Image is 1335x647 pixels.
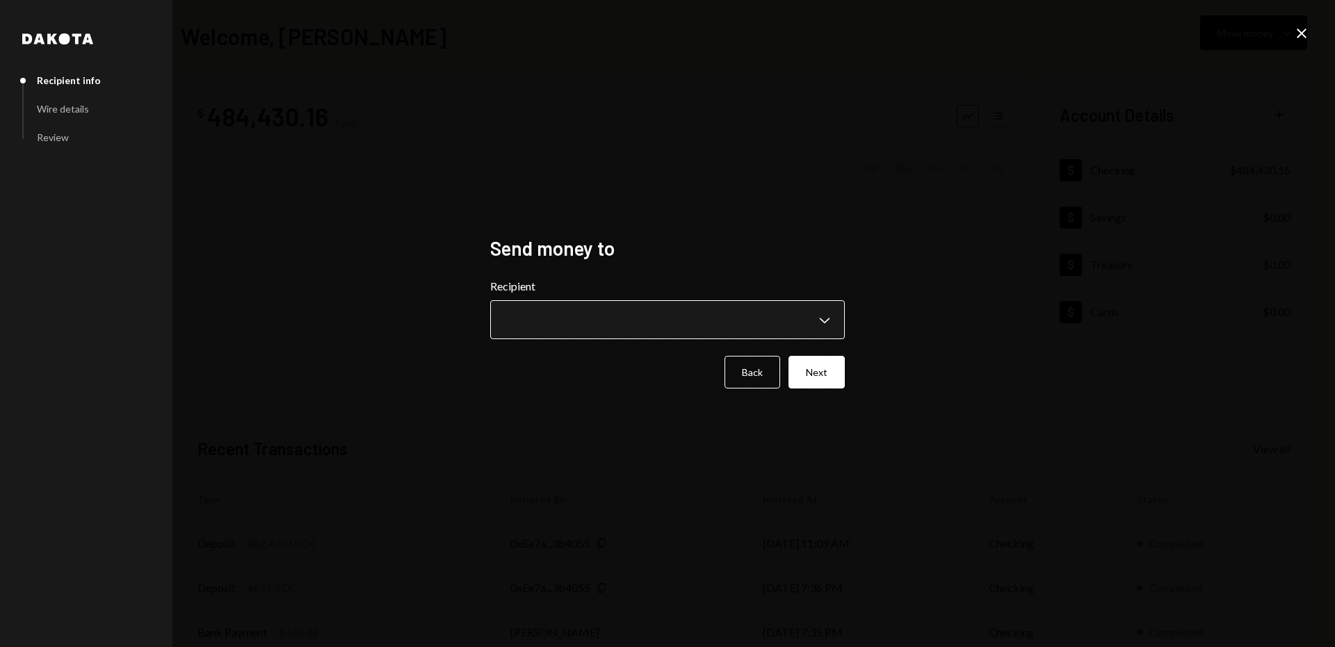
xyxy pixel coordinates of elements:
[725,356,780,388] button: Back
[37,103,89,115] div: Wire details
[37,131,69,143] div: Review
[37,74,101,86] div: Recipient info
[490,235,845,262] h2: Send money to
[490,278,845,295] label: Recipient
[490,300,845,339] button: Recipient
[788,356,845,388] button: Next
